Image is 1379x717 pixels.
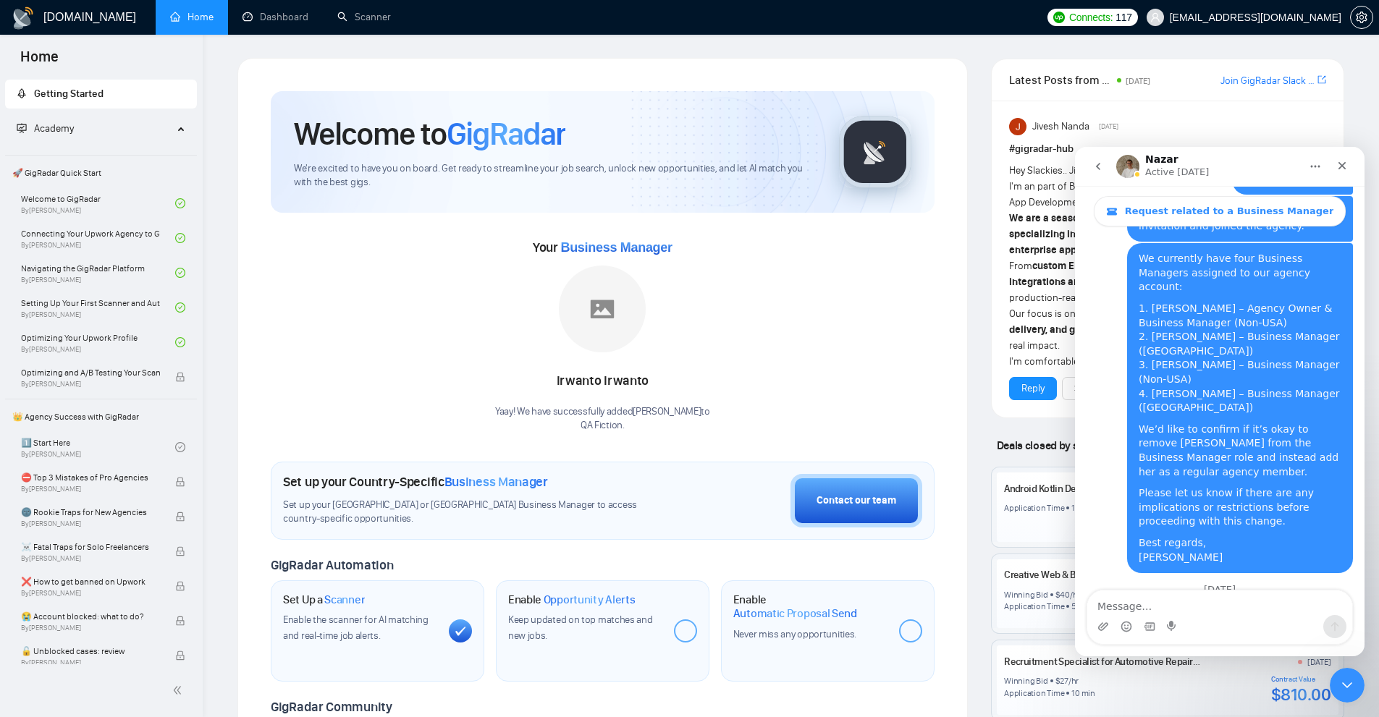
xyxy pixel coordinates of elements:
span: [DATE] [1126,76,1150,86]
span: By [PERSON_NAME] [21,485,160,493]
span: GigRadar [447,114,565,153]
span: user [1150,12,1160,22]
span: Getting Started [34,88,104,100]
iframe: Intercom live chat [1075,147,1365,656]
div: $ [1055,675,1060,687]
span: double-left [172,683,187,697]
div: 40 [1060,589,1070,601]
div: 27 [1060,675,1068,687]
span: Opportunity Alerts [544,593,636,607]
a: Optimizing Your Upwork ProfileBy[PERSON_NAME] [21,326,175,358]
h1: Enable [733,593,887,621]
div: 15 min [1071,502,1095,514]
span: export [1317,74,1326,85]
a: See the details [1074,381,1138,396]
span: Home [9,46,70,77]
span: Connects: [1069,9,1113,25]
span: Deals closed by similar GigRadar users [991,433,1187,458]
span: check-circle [175,442,185,452]
span: Business Manager [444,474,548,490]
span: 😭 Account blocked: what to do? [21,609,160,624]
img: upwork-logo.png [1053,12,1065,23]
a: Android Kotlin Developer for Feature Implementation with Firebase and REST API [1004,483,1338,495]
span: Never miss any opportunities. [733,628,856,640]
span: Latest Posts from the GigRadar Community [1009,71,1113,89]
div: Irwanto Irwanto [495,369,710,394]
div: /hr [1068,675,1079,687]
span: check-circle [175,337,185,347]
h1: Set Up a [283,593,365,607]
li: Getting Started [5,80,197,109]
span: By [PERSON_NAME] [21,658,160,667]
div: 5 hr [1071,601,1085,612]
span: 117 [1116,9,1131,25]
span: We're excited to have you on board. Get ready to streamline your job search, unlock new opportuni... [294,162,816,190]
div: Winning Bid [1004,675,1047,687]
span: Jivesh Nanda [1032,119,1089,135]
a: homeHome [170,11,214,23]
div: $ [1055,589,1060,601]
span: 🚀 GigRadar Quick Start [7,158,195,187]
span: lock [175,477,185,487]
div: Contact our team [817,493,896,509]
span: 👑 Agency Success with GigRadar [7,402,195,431]
img: placeholder.png [559,266,646,352]
span: lock [175,372,185,382]
span: Business Manager [560,240,672,255]
span: fund-projection-screen [17,123,27,133]
span: Enable the scanner for AI matching and real-time job alerts. [283,614,429,642]
span: Academy [34,122,74,135]
button: setting [1350,6,1373,29]
button: Reply [1009,377,1057,400]
a: Welcome to GigRadarBy[PERSON_NAME] [21,187,175,219]
span: Scanner [324,593,365,607]
span: By [PERSON_NAME] [21,554,160,563]
span: lock [175,512,185,522]
div: [DATE] [1307,656,1331,668]
span: GigRadar Automation [271,557,393,573]
span: By [PERSON_NAME] [21,380,160,389]
span: lock [175,546,185,556]
span: By [PERSON_NAME] [21,624,160,632]
img: gigradar-logo.png [839,116,911,188]
a: Creative Web & Brand Designer Needed for Innovative Trading Tech Company [1004,569,1323,581]
span: setting [1351,12,1372,23]
span: check-circle [175,198,185,208]
a: export [1317,73,1326,87]
span: Set up your [GEOGRAPHIC_DATA] or [GEOGRAPHIC_DATA] Business Manager to access country-specific op... [283,498,667,526]
h1: Enable [508,593,636,607]
a: dashboardDashboard [243,11,308,23]
div: Winning Bid [1004,589,1047,601]
div: Yaay! We have successfully added [PERSON_NAME] to [495,405,710,433]
p: QA Fiction . [495,419,710,433]
a: Navigating the GigRadar PlatformBy[PERSON_NAME] [21,257,175,289]
span: GigRadar Community [271,699,392,715]
span: Your [533,239,672,255]
a: Join GigRadar Slack Community [1220,73,1315,89]
a: searchScanner [337,11,391,23]
a: setting [1350,12,1373,23]
div: 10 min [1071,687,1095,699]
strong: We are a seasoned full-stack development team specializing in [GEOGRAPHIC_DATA], PHP, and scalabl... [1009,212,1258,256]
a: Recruitment Specialist for Automotive Repair Shop [1004,656,1216,668]
span: lock [175,581,185,591]
div: Application Time [1004,687,1064,699]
